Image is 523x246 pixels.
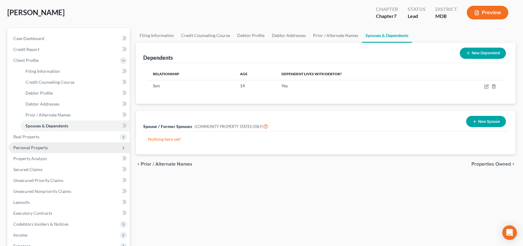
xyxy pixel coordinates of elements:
span: Secured Claims [13,167,42,172]
a: Property Analysis [8,153,130,164]
span: Filing Information [25,69,60,74]
span: Real Property [13,134,39,139]
a: Lawsuits [8,197,130,208]
button: New Dependent [460,48,506,59]
span: [PERSON_NAME] [7,8,65,17]
a: Debtor Addresses [268,28,309,43]
span: Unsecured Nonpriority Claims [13,189,71,194]
span: Credit Counseling Course [25,79,74,85]
span: Prior / Alternate Names [141,162,192,167]
div: MDB [435,13,457,20]
span: Lawsuits [13,200,30,205]
a: Filing Information [136,28,177,43]
a: Debtor Profile [21,88,130,99]
div: District [435,6,457,13]
span: Spouse / Former Spouses [143,124,192,129]
a: Credit Counseling Course [177,28,234,43]
a: Credit Counseling Course [21,77,130,88]
td: 14 [235,80,277,92]
span: Debtor Profile [25,90,53,96]
a: Filing Information [21,66,130,77]
a: Secured Claims [8,164,130,175]
td: Son [148,80,235,92]
span: Unsecured Priority Claims [13,178,63,183]
span: Codebtors Insiders & Notices [13,221,69,227]
th: Age [235,68,277,80]
button: chevron_left Prior / Alternate Names [136,162,192,167]
span: Property Analysis [13,156,47,161]
a: Prior / Alternate Names [309,28,362,43]
span: Prior / Alternate Names [25,112,71,117]
i: chevron_right [511,162,516,167]
p: Nothing here yet! [148,136,504,142]
span: Client Profile [13,58,39,63]
span: 7 [394,13,396,19]
td: Yes [277,80,445,92]
a: Debtor Profile [234,28,268,43]
a: Unsecured Priority Claims [8,175,130,186]
span: Case Dashboard [13,36,44,41]
a: Debtor Addresses [21,99,130,110]
button: Preview [467,6,508,19]
a: Prior / Alternate Names [21,110,130,120]
a: Credit Report [8,44,130,55]
div: Chapter [376,13,398,20]
div: Dependents [143,54,173,61]
a: Unsecured Nonpriority Claims [8,186,130,197]
span: Personal Property [13,145,48,150]
div: Open Intercom Messenger [502,225,517,240]
span: Credit Report [13,47,39,52]
a: Spouses & Dependents [362,28,412,43]
button: Properties Owned chevron_right [471,162,516,167]
div: Status [408,6,426,13]
button: New Spouse [466,116,506,127]
i: chevron_left [136,162,141,167]
span: Spouses & Dependents [25,123,68,128]
span: Executory Contracts [13,211,52,216]
div: Lead [408,13,426,20]
span: Debtor Addresses [25,101,59,106]
span: Properties Owned [471,162,511,167]
div: Chapter [376,6,398,13]
th: Relationship [148,68,235,80]
a: Spouses & Dependents [21,120,130,131]
span: Income [13,232,27,238]
th: Dependent lives with debtor? [277,68,445,80]
a: Case Dashboard [8,33,130,44]
a: Executory Contracts [8,208,130,219]
span: (COMMUNITY PROPERTY STATES ONLY) [194,124,268,129]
